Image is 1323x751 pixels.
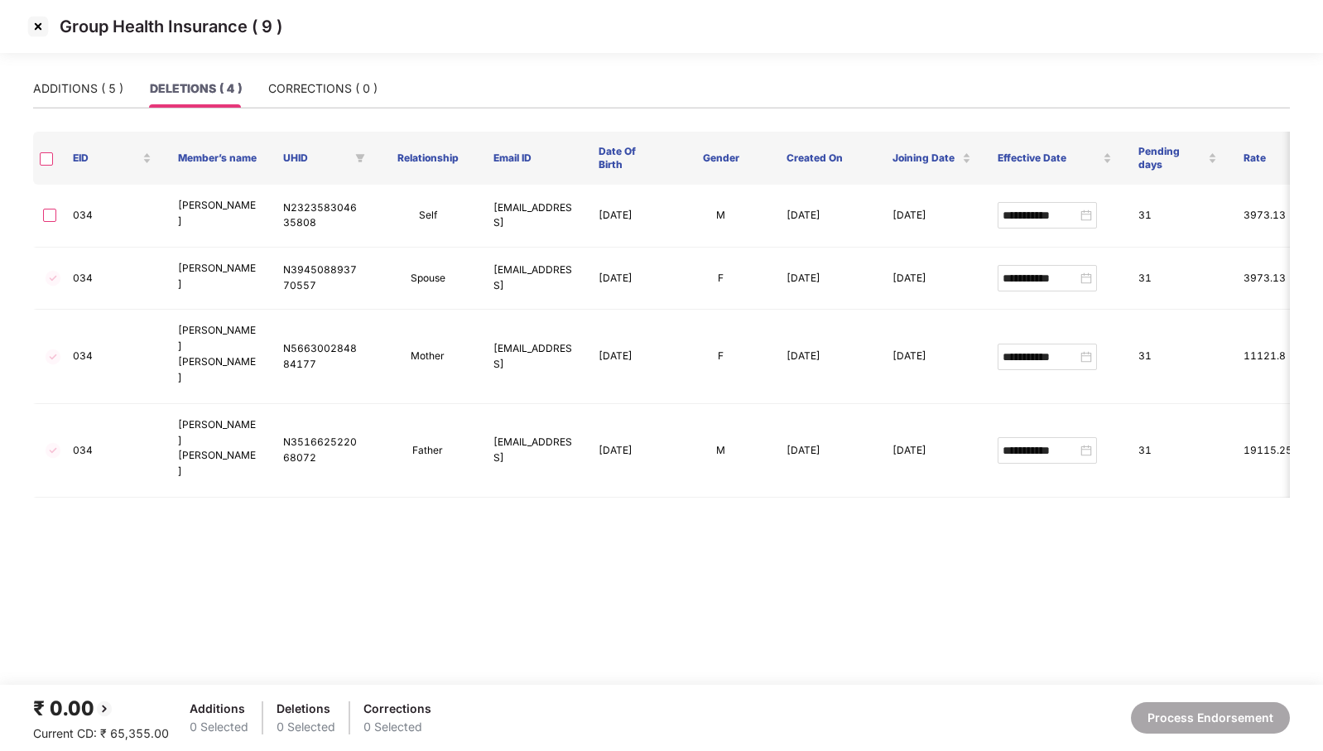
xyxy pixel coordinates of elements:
td: M [668,404,773,498]
td: Spouse [375,248,480,311]
th: Pending days [1125,132,1230,185]
td: [EMAIL_ADDRESS] [480,404,585,498]
td: [DATE] [773,185,878,248]
td: [DATE] [879,185,984,248]
td: N232358304635808 [270,185,375,248]
td: M [668,185,773,248]
img: svg+xml;base64,PHN2ZyBpZD0iVGljay0zMngzMiIgeG1sbnM9Imh0dHA6Ly93d3cudzMub3JnLzIwMDAvc3ZnIiB3aWR0aD... [43,268,63,288]
td: 034 [60,248,165,311]
span: UHID [283,152,349,165]
span: EID [73,152,139,165]
th: Relationship [375,132,480,185]
td: 034 [60,404,165,498]
td: [EMAIL_ADDRESS] [480,310,585,403]
td: Self [375,185,480,248]
div: 0 Selected [363,718,431,736]
td: [EMAIL_ADDRESS] [480,248,585,311]
div: Corrections [363,700,431,718]
p: [PERSON_NAME] [178,261,257,292]
td: Father [375,404,480,498]
td: [DATE] [585,248,668,311]
span: filter [352,148,368,168]
td: [DATE] [879,404,984,498]
img: svg+xml;base64,PHN2ZyBpZD0iQmFjay0yMHgyMCIgeG1sbnM9Imh0dHA6Ly93d3cudzMub3JnLzIwMDAvc3ZnIiB3aWR0aD... [94,699,114,719]
span: Pending days [1138,145,1205,171]
td: N394508893770557 [270,248,375,311]
th: Gender [668,132,773,185]
p: [PERSON_NAME] [PERSON_NAME] [178,323,257,385]
th: Date Of Birth [585,132,668,185]
td: [DATE] [585,185,668,248]
span: Effective Date [998,152,1099,165]
td: [DATE] [585,404,668,498]
td: [DATE] [879,248,984,311]
td: N566300284884177 [270,310,375,403]
td: [DATE] [879,310,984,403]
div: CORRECTIONS ( 0 ) [268,79,378,98]
td: 034 [60,310,165,403]
td: [DATE] [773,404,878,498]
div: Deletions [277,700,335,718]
div: 0 Selected [190,718,248,736]
span: Joining Date [892,152,959,165]
td: 034 [60,185,165,248]
th: EID [60,132,165,185]
span: filter [355,153,365,163]
p: Group Health Insurance ( 9 ) [60,17,282,36]
img: svg+xml;base64,PHN2ZyBpZD0iVGljay0zMngzMiIgeG1sbnM9Imh0dHA6Ly93d3cudzMub3JnLzIwMDAvc3ZnIiB3aWR0aD... [43,440,63,460]
div: 0 Selected [277,718,335,736]
div: ₹ 0.00 [33,693,169,725]
div: ADDITIONS ( 5 ) [33,79,123,98]
th: Email ID [480,132,585,185]
td: Mother [375,310,480,403]
td: F [668,248,773,311]
td: 31 [1125,185,1230,248]
div: DELETIONS ( 4 ) [150,79,242,98]
button: Process Endorsement [1131,702,1290,734]
th: Created On [773,132,878,185]
span: Current CD: ₹ 65,355.00 [33,726,169,740]
td: 31 [1125,310,1230,403]
img: svg+xml;base64,PHN2ZyBpZD0iVGljay0zMngzMiIgeG1sbnM9Imh0dHA6Ly93d3cudzMub3JnLzIwMDAvc3ZnIiB3aWR0aD... [43,347,63,367]
img: svg+xml;base64,PHN2ZyBpZD0iQ3Jvc3MtMzJ4MzIiIHhtbG5zPSJodHRwOi8vd3d3LnczLm9yZy8yMDAwL3N2ZyIgd2lkdG... [25,13,51,40]
p: [PERSON_NAME] [178,198,257,229]
p: [PERSON_NAME] [PERSON_NAME] [178,417,257,479]
td: 31 [1125,404,1230,498]
td: [DATE] [585,310,668,403]
th: Member’s name [165,132,270,185]
td: [DATE] [773,310,878,403]
td: [DATE] [773,248,878,311]
th: Joining Date [879,132,984,185]
td: N351662522068072 [270,404,375,498]
th: Effective Date [984,132,1125,185]
td: F [668,310,773,403]
div: Additions [190,700,248,718]
td: [EMAIL_ADDRESS] [480,185,585,248]
td: 31 [1125,248,1230,311]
